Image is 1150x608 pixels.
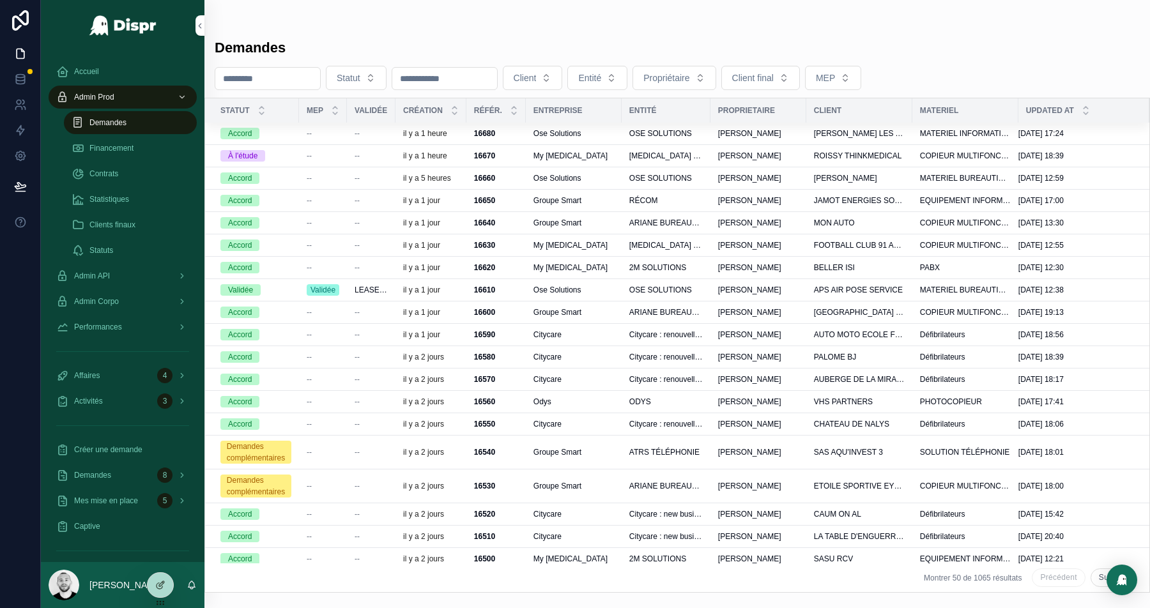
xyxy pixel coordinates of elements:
[643,72,689,84] span: Propriétaire
[307,218,312,228] span: --
[355,330,360,340] span: --
[307,173,339,183] a: --
[814,285,903,295] span: APS AIR POSE SERVICE
[533,285,581,295] span: Ose Solutions
[220,374,291,385] a: Accord
[307,307,339,317] a: --
[403,218,440,228] p: il y a 1 jour
[474,195,518,206] a: 16650
[920,128,1011,139] span: MATERIEL INFORMATIQUE
[514,72,537,84] span: Client
[721,66,800,90] button: Select Button
[474,173,518,183] a: 16660
[629,195,703,206] a: RÉCOM
[355,151,388,161] a: --
[307,128,312,139] span: --
[718,151,781,161] span: [PERSON_NAME]
[474,174,495,183] strong: 16660
[228,239,252,251] div: Accord
[1018,128,1064,139] span: [DATE] 17:24
[474,353,495,361] strong: 16580
[355,173,388,183] a: --
[814,151,905,161] a: ROISSY THINKMEDICAL
[718,285,781,295] span: [PERSON_NAME]
[503,66,563,90] button: Select Button
[355,218,360,228] span: --
[533,173,581,183] span: Ose Solutions
[220,195,291,206] a: Accord
[533,330,614,340] a: Citycare
[1018,330,1134,340] a: [DATE] 18:56
[1018,352,1134,362] a: [DATE] 18:39
[220,307,291,318] a: Accord
[355,352,388,362] a: --
[629,307,703,317] a: ARIANE BUREAUTIQUE
[403,330,440,340] p: il y a 1 jour
[533,173,614,183] a: Ose Solutions
[814,195,905,206] span: JAMOT ENERGIES SOLUTIONS
[355,151,360,161] span: --
[629,218,703,228] a: ARIANE BUREAUTIQUE
[220,150,291,162] a: À l'étude
[533,330,562,340] span: Citycare
[49,290,197,313] a: Admin Corpo
[403,128,447,139] p: il y a 1 heure
[307,151,339,161] a: --
[814,307,905,317] a: [GEOGRAPHIC_DATA] ET D'[GEOGRAPHIC_DATA]
[629,352,703,362] span: Citycare : renouvellement
[49,264,197,287] a: Admin API
[718,128,781,139] span: [PERSON_NAME]
[920,195,1011,206] a: EQUIPEMENT INFORMATIQUE
[533,374,562,384] span: Citycare
[718,151,799,161] a: [PERSON_NAME]
[307,374,312,384] span: --
[74,92,114,102] span: Admin Prod
[49,60,197,83] a: Accueil
[157,368,172,383] div: 4
[533,307,614,317] a: Groupe Smart
[920,285,1011,295] a: MATERIEL BUREAUTIQUE
[718,352,781,362] span: [PERSON_NAME]
[355,173,360,183] span: --
[355,374,388,384] a: --
[920,173,1011,183] span: MATERIEL BUREAUTIQUE
[1018,240,1064,250] span: [DATE] 12:55
[1018,128,1134,139] a: [DATE] 17:24
[355,240,388,250] a: --
[578,72,601,84] span: Entité
[307,173,312,183] span: --
[920,240,1011,250] span: COPIEUR MULTIFONCTION
[64,239,197,262] a: Statuts
[1018,151,1134,161] a: [DATE] 18:39
[533,374,614,384] a: Citycare
[629,374,703,384] span: Citycare : renouvellement
[1018,195,1134,206] a: [DATE] 17:00
[41,51,204,562] div: scrollable content
[474,308,495,317] strong: 16600
[307,374,339,384] a: --
[474,151,518,161] a: 16670
[474,128,518,139] a: 16680
[533,352,614,362] a: Citycare
[814,330,905,340] a: AUTO MOTO ECOLE FEU VERT
[718,352,799,362] a: [PERSON_NAME]
[814,285,905,295] a: APS AIR POSE SERVICE
[533,218,614,228] a: Groupe Smart
[228,307,252,318] div: Accord
[718,195,799,206] a: [PERSON_NAME]
[533,240,614,250] a: My [MEDICAL_DATA]
[1018,285,1064,295] span: [DATE] 12:38
[49,364,197,387] a: Affaires4
[403,173,451,183] p: il y a 5 heures
[920,352,1011,362] a: Défibrilateurs
[632,66,716,90] button: Select Button
[1018,151,1064,161] span: [DATE] 18:39
[64,137,197,160] a: Financement
[220,217,291,229] a: Accord
[718,374,799,384] a: [PERSON_NAME]
[474,196,495,205] strong: 16650
[814,128,905,139] span: [PERSON_NAME] LES AILES DU VOYAGE
[533,352,562,362] span: Citycare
